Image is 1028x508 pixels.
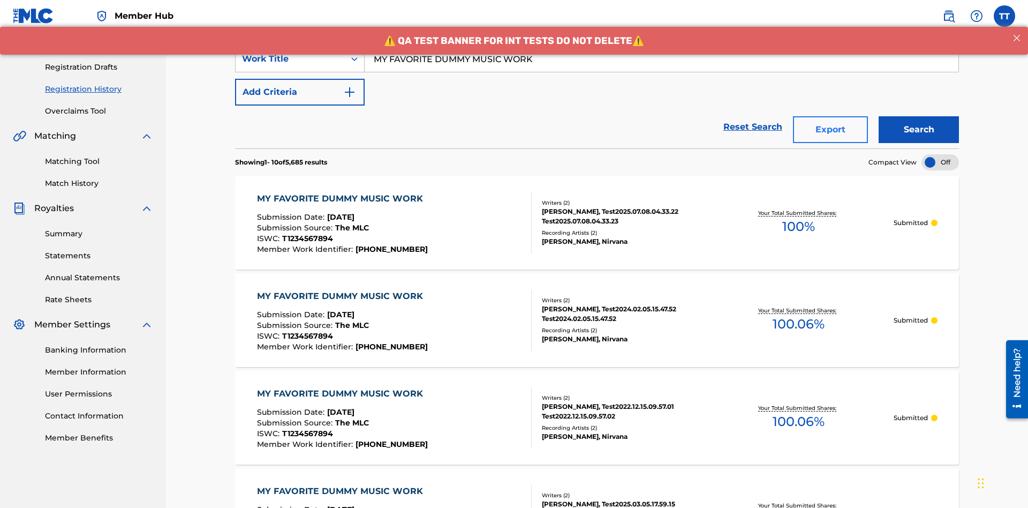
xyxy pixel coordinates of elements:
[974,457,1028,508] iframe: Chat Widget
[335,418,369,428] span: The MLC
[257,310,327,319] span: Submission Date :
[235,273,959,367] a: MY FAVORITE DUMMY MUSIC WORKSubmission Date:[DATE]Submission Source:The MLCISWC:T1234567894Member...
[542,304,704,324] div: [PERSON_NAME], Test2024.02.05.15.47.52 Test2024.02.05.15.47.52
[45,106,153,117] a: Overclaims Tool
[542,229,704,237] div: Recording Artists ( 2 )
[356,342,428,352] span: [PHONE_NUMBER]
[773,412,825,431] span: 100.06 %
[282,234,333,243] span: T1234567894
[45,62,153,73] a: Registration Drafts
[45,367,153,378] a: Member Information
[45,250,153,262] a: Statements
[758,307,839,315] p: Your Total Submitted Shares:
[327,407,354,417] span: [DATE]
[257,244,356,254] span: Member Work Identifier :
[257,429,282,438] span: ISWC :
[542,402,704,421] div: [PERSON_NAME], Test2022.12.15.09.57.01 Test2022.12.15.09.57.02
[758,209,839,217] p: Your Total Submitted Shares:
[45,389,153,400] a: User Permissions
[13,202,26,215] img: Royalties
[384,8,644,20] span: ⚠️ QA TEST BANNER FOR INT TESTS DO NOT DELETE⚠️
[542,207,704,226] div: [PERSON_NAME], Test2025.07.08.04.33.22 Test2025.07.08.04.33.23
[257,320,335,330] span: Submission Source :
[257,290,428,303] div: MY FAVORITE DUMMY MUSIC WORK
[335,223,369,233] span: The MLC
[542,394,704,402] div: Writers ( 2 )
[327,212,354,222] span: [DATE]
[95,10,108,23] img: Top Rightsholder
[542,237,704,246] div: [PERSON_NAME], Nirvana
[868,158,917,167] span: Compact View
[257,234,282,243] span: ISWC :
[282,429,333,438] span: T1234567894
[257,485,428,498] div: MY FAVORITE DUMMY MUSIC WORK
[542,334,704,344] div: [PERSON_NAME], Nirvana
[45,156,153,167] a: Matching Tool
[257,223,335,233] span: Submission Source :
[140,318,153,331] img: expand
[45,84,153,95] a: Registration History
[758,404,839,412] p: Your Total Submitted Shares:
[894,316,928,325] p: Submitted
[13,8,54,24] img: MLC Logo
[970,10,983,23] img: help
[343,86,356,99] img: 9d2ae6d4665cec9f34b9.svg
[140,202,153,215] img: expand
[782,217,815,236] span: 100 %
[998,336,1028,424] iframe: Resource Center
[34,318,110,331] span: Member Settings
[45,178,153,189] a: Match History
[257,439,356,449] span: Member Work Identifier :
[335,320,369,330] span: The MLC
[257,331,282,341] span: ISWC :
[282,331,333,341] span: T1234567894
[235,46,959,148] form: Search Form
[542,296,704,304] div: Writers ( 2 )
[235,79,365,106] button: Add Criteria
[235,158,327,167] p: Showing 1 - 10 of 5,685 results
[45,432,153,444] a: Member Benefits
[13,318,26,331] img: Member Settings
[235,176,959,270] a: MY FAVORITE DUMMY MUSIC WORKSubmission Date:[DATE]Submission Source:The MLCISWC:T1234567894Member...
[718,115,788,139] a: Reset Search
[327,310,354,319] span: [DATE]
[773,315,825,334] span: 100.06 %
[242,53,338,65] div: Work Title
[894,413,928,423] p: Submitted
[45,410,153,422] a: Contact Information
[542,326,704,334] div: Recording Artists ( 2 )
[966,5,987,27] div: Help
[542,424,704,432] div: Recording Artists ( 2 )
[45,272,153,283] a: Annual Statements
[45,228,153,240] a: Summary
[115,10,173,22] span: Member Hub
[978,467,984,499] div: Drag
[34,202,74,215] span: Royalties
[942,10,955,23] img: search
[257,418,335,428] span: Submission Source :
[257,387,428,400] div: MY FAVORITE DUMMY MUSIC WORK
[542,199,704,207] div: Writers ( 2 )
[994,5,1015,27] div: User Menu
[894,218,928,228] p: Submitted
[542,491,704,499] div: Writers ( 2 )
[356,439,428,449] span: [PHONE_NUMBER]
[938,5,959,27] a: Public Search
[45,294,153,305] a: Rate Sheets
[34,130,76,143] span: Matching
[235,371,959,465] a: MY FAVORITE DUMMY MUSIC WORKSubmission Date:[DATE]Submission Source:The MLCISWC:T1234567894Member...
[13,130,26,143] img: Matching
[879,116,959,143] button: Search
[257,192,428,205] div: MY FAVORITE DUMMY MUSIC WORK
[257,407,327,417] span: Submission Date :
[257,342,356,352] span: Member Work Identifier :
[45,345,153,356] a: Banking Information
[356,244,428,254] span: [PHONE_NUMBER]
[140,130,153,143] img: expand
[257,212,327,222] span: Submission Date :
[542,432,704,442] div: [PERSON_NAME], Nirvana
[793,116,868,143] button: Export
